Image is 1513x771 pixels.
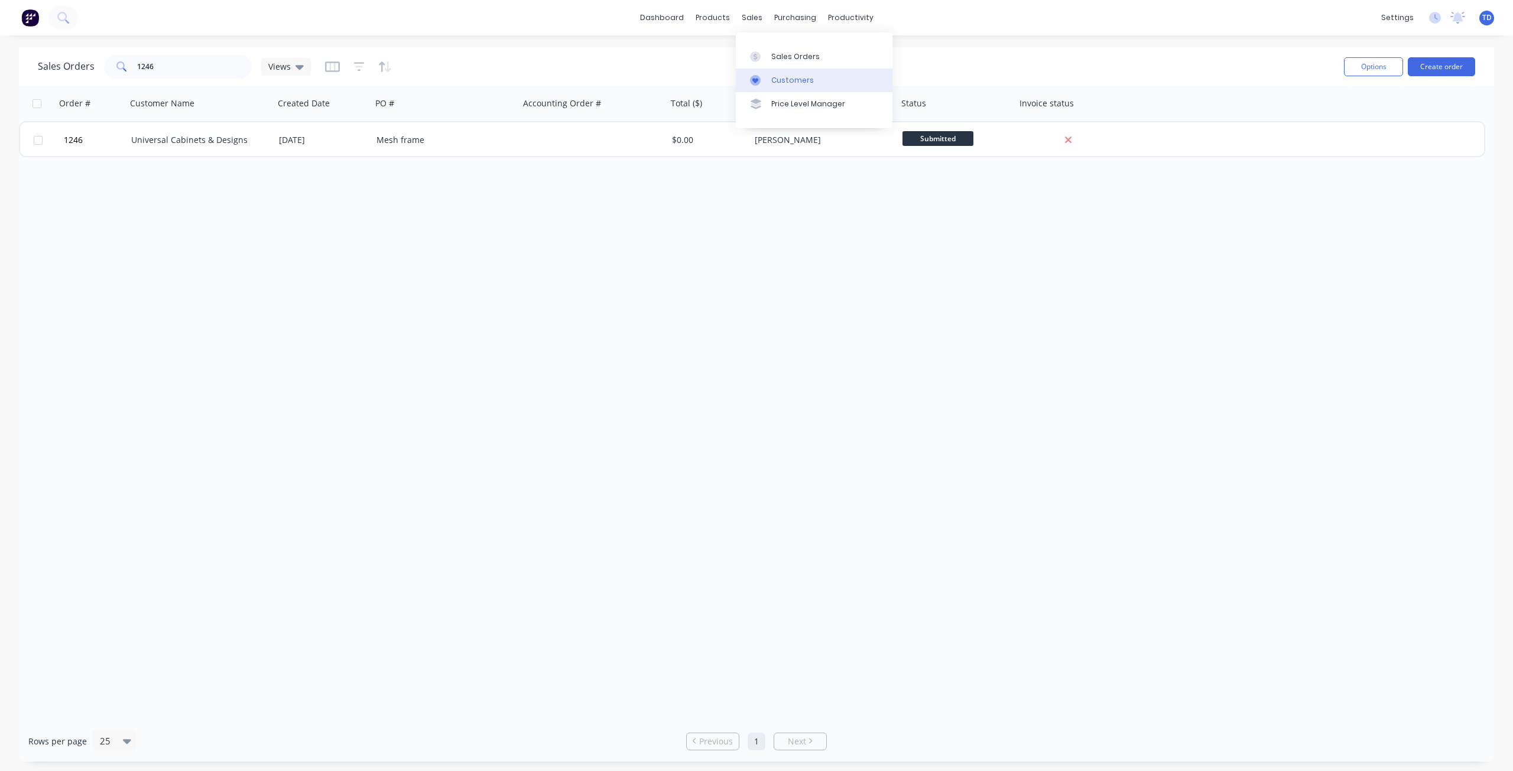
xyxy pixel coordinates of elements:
[687,736,739,747] a: Previous page
[28,736,87,747] span: Rows per page
[902,131,973,146] span: Submitted
[771,51,820,62] div: Sales Orders
[1408,57,1475,76] button: Create order
[736,69,892,92] a: Customers
[690,9,736,27] div: products
[634,9,690,27] a: dashboard
[788,736,806,747] span: Next
[755,134,886,146] div: [PERSON_NAME]
[768,9,822,27] div: purchasing
[268,60,291,73] span: Views
[672,134,742,146] div: $0.00
[748,733,765,750] a: Page 1 is your current page
[1482,12,1492,23] span: TD
[59,97,90,109] div: Order #
[375,97,394,109] div: PO #
[131,134,262,146] div: Universal Cabinets & Designs
[774,736,826,747] a: Next page
[736,44,892,68] a: Sales Orders
[60,122,131,158] button: 1246
[38,61,95,72] h1: Sales Orders
[1020,97,1074,109] div: Invoice status
[771,99,845,109] div: Price Level Manager
[137,55,252,79] input: Search...
[279,134,367,146] div: [DATE]
[64,134,83,146] span: 1246
[901,97,926,109] div: Status
[523,97,601,109] div: Accounting Order #
[671,97,702,109] div: Total ($)
[1344,57,1403,76] button: Options
[699,736,733,747] span: Previous
[1375,9,1420,27] div: settings
[681,733,832,750] ul: Pagination
[736,9,768,27] div: sales
[130,97,194,109] div: Customer Name
[376,134,508,146] div: Mesh frame
[771,75,814,86] div: Customers
[736,92,892,116] a: Price Level Manager
[278,97,330,109] div: Created Date
[21,9,39,27] img: Factory
[822,9,879,27] div: productivity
